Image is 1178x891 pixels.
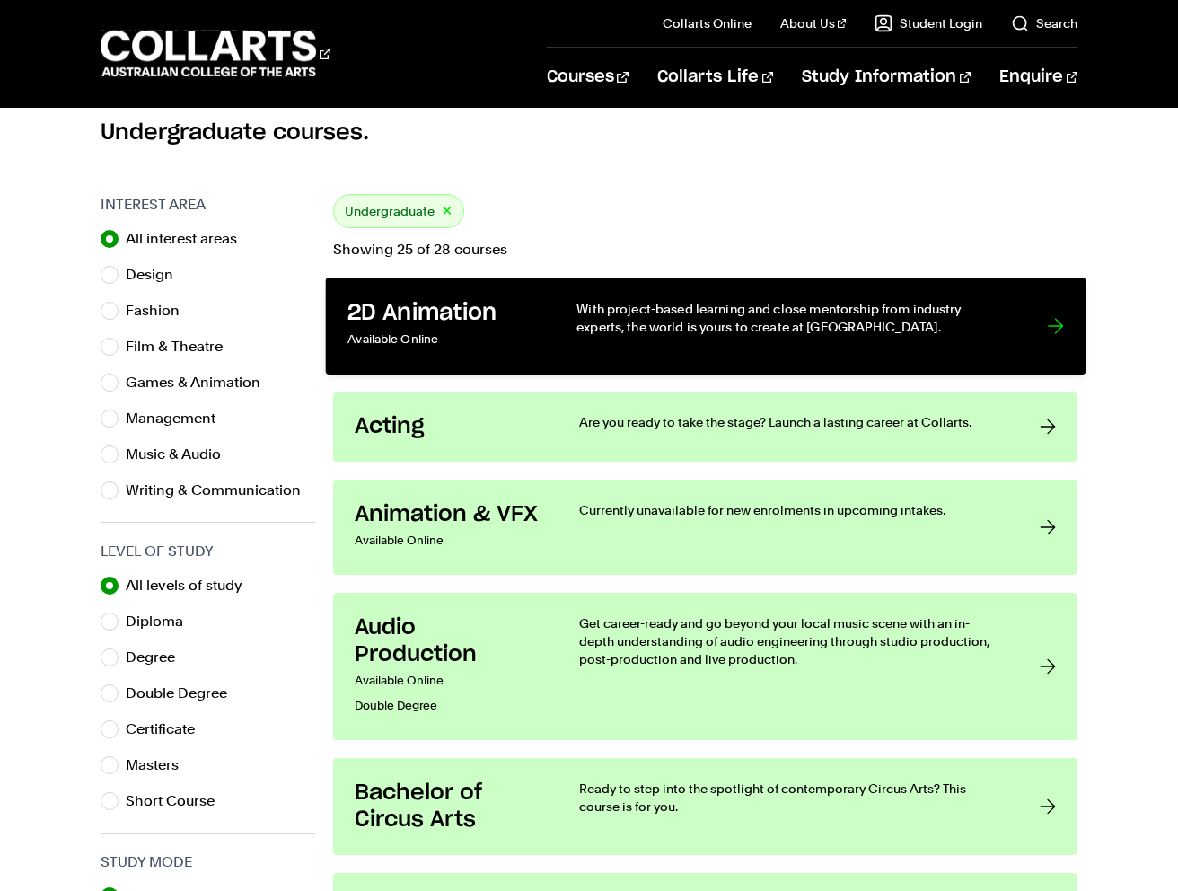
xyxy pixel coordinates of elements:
[1011,14,1077,32] a: Search
[126,753,193,778] label: Masters
[333,194,464,228] div: Undergraduate
[355,614,543,668] h3: Audio Production
[333,243,1078,257] p: Showing 25 of 28 courses
[101,119,1078,147] h2: Undergraduate courses.
[333,392,1078,462] a: Acting Are you ready to take the stage? Launch a lasting career at Collarts.
[126,645,189,670] label: Degree
[579,501,1005,519] p: Currently unavailable for new enrolments in upcoming intakes.
[126,681,242,706] label: Double Degree
[347,327,540,353] p: Available Online
[442,201,453,222] button: ×
[333,593,1078,740] a: Audio Production Available OnlineDouble Degree Get career-ready and go beyond your local music sc...
[126,573,257,598] label: All levels of study
[579,413,1005,431] p: Are you ready to take the stage? Launch a lasting career at Collarts.
[875,14,982,32] a: Student Login
[126,717,209,742] label: Certificate
[333,758,1078,855] a: Bachelor of Circus Arts Ready to step into the spotlight of contemporary Circus Arts? This course...
[126,298,194,323] label: Fashion
[802,48,971,107] a: Study Information
[999,48,1077,107] a: Enquire
[355,413,543,440] h3: Acting
[126,789,229,814] label: Short Course
[355,693,543,719] p: Double Degree
[355,668,543,693] p: Available Online
[347,300,540,328] h3: 2D Animation
[126,609,198,634] label: Diploma
[547,48,629,107] a: Courses
[101,851,315,873] h3: Study Mode
[355,780,543,834] h3: Bachelor of Circus Arts
[126,334,237,359] label: Film & Theatre
[126,478,315,503] label: Writing & Communication
[657,48,773,107] a: Collarts Life
[355,501,543,528] h3: Animation & VFX
[579,614,1005,668] p: Get career-ready and go beyond your local music scene with an in-depth understanding of audio eng...
[101,28,330,79] div: Go to homepage
[126,262,188,287] label: Design
[101,194,315,216] h3: Interest Area
[355,528,543,553] p: Available Online
[780,14,847,32] a: About Us
[325,278,1086,375] a: 2D Animation Available Online With project-based learning and close mentorship from industry expe...
[101,541,315,562] h3: Level of Study
[126,370,275,395] label: Games & Animation
[576,300,1010,337] p: With project-based learning and close mentorship from industry experts, the world is yours to cre...
[126,442,235,467] label: Music & Audio
[663,14,752,32] a: Collarts Online
[126,226,251,251] label: All interest areas
[126,406,230,431] label: Management
[579,780,1005,816] p: Ready to step into the spotlight of contemporary Circus Arts? This course is for you.
[333,480,1078,575] a: Animation & VFX Available Online Currently unavailable for new enrolments in upcoming intakes.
